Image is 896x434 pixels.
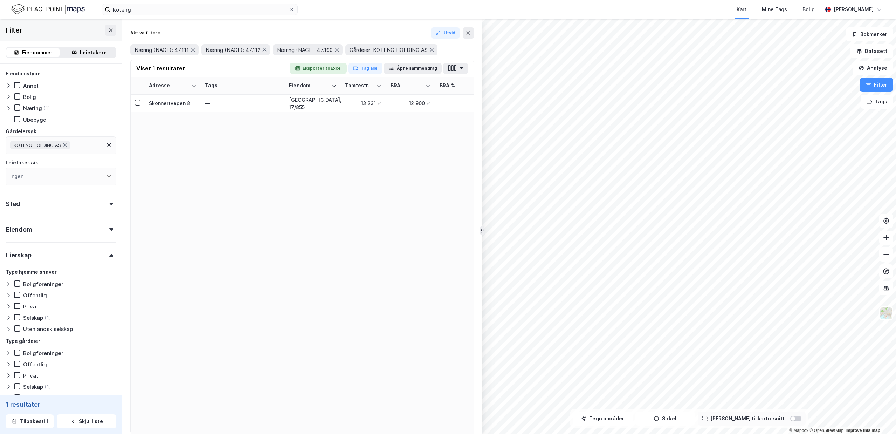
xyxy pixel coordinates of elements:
div: Filter [6,25,22,36]
button: Utvid [431,27,460,39]
span: Næring (NACE): 47.112 [206,47,260,53]
div: BRA [391,82,423,89]
div: Selskap [23,384,43,390]
iframe: Chat Widget [861,400,896,434]
div: Tags [205,82,281,89]
span: Næring (NACE): 47.190 [277,47,333,53]
div: BRA % [440,82,479,89]
div: Leietakersøk [6,158,38,167]
div: Eiendom [289,82,328,89]
div: Boligforeninger [23,281,63,287]
div: Kontrollprogram for chat [861,400,896,434]
a: Improve this map [846,428,880,433]
a: OpenStreetMap [809,428,843,433]
div: Tomtestr. [345,82,374,89]
div: [PERSON_NAME] [834,5,874,14]
div: Eiendommer [22,48,53,57]
div: Boligforeninger [23,350,63,357]
div: Ingen [10,172,23,181]
button: Datasett [850,44,893,58]
div: (1) [43,105,50,111]
div: Offentlig [23,292,47,299]
div: Annet [23,82,39,89]
button: Tegn områder [573,412,633,426]
div: Privat [23,372,38,379]
button: Tags [861,95,893,109]
div: (1) [44,384,51,390]
div: Type gårdeier [6,337,40,345]
div: Viser 1 resultater [136,64,185,73]
span: KOTENG HOLDING AS [14,142,61,148]
div: Utenlandsk selskap [23,326,73,332]
div: Eierskap [6,251,31,259]
div: [GEOGRAPHIC_DATA], 17/855 [289,96,337,111]
div: 12 900 ㎡ [391,100,431,107]
button: Sirkel [635,412,695,426]
div: Gårdeiersøk [6,127,36,136]
div: Offentlig [23,361,47,368]
div: — [205,98,281,109]
button: Bokmerker [846,27,893,41]
div: Ubebygd [23,116,47,123]
div: Bolig [23,94,36,100]
div: Eiendomstype [6,69,41,78]
div: Leietakere [80,48,107,57]
div: Type hjemmelshaver [6,268,57,276]
button: Eksporter til Excel [290,63,347,74]
div: Eiendom [6,225,32,234]
a: Mapbox [789,428,808,433]
div: [PERSON_NAME] til kartutsnitt [710,414,785,423]
div: 13 231 ㎡ [345,100,382,107]
button: Skjul liste [57,414,116,428]
div: Privat [23,303,38,310]
div: Selskap [23,314,43,321]
input: Søk på adresse, matrikkel, gårdeiere, leietakere eller personer [110,4,289,15]
div: Mine Tags [762,5,787,14]
div: Aktive filtere [130,30,160,36]
div: Skonnertvegen 8 [149,100,197,107]
div: Adresse [149,82,188,89]
div: Bolig [802,5,815,14]
span: Næring (NACE): 47.111 [135,47,189,53]
button: Tilbakestill [6,414,54,428]
button: Filter [860,78,893,92]
div: Kart [737,5,746,14]
div: Næring [23,105,42,111]
div: 97 % [440,100,487,107]
img: logo.f888ab2527a4732fd821a326f86c7f29.svg [11,3,85,15]
button: Tag alle [348,63,382,74]
div: (1) [44,314,51,321]
div: 1 resultater [6,400,116,409]
img: Z [880,307,893,320]
div: Sted [6,200,20,208]
button: Åpne sammendrag [384,63,442,74]
span: Gårdeier: KOTENG HOLDING AS [350,47,428,53]
button: Analyse [853,61,893,75]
